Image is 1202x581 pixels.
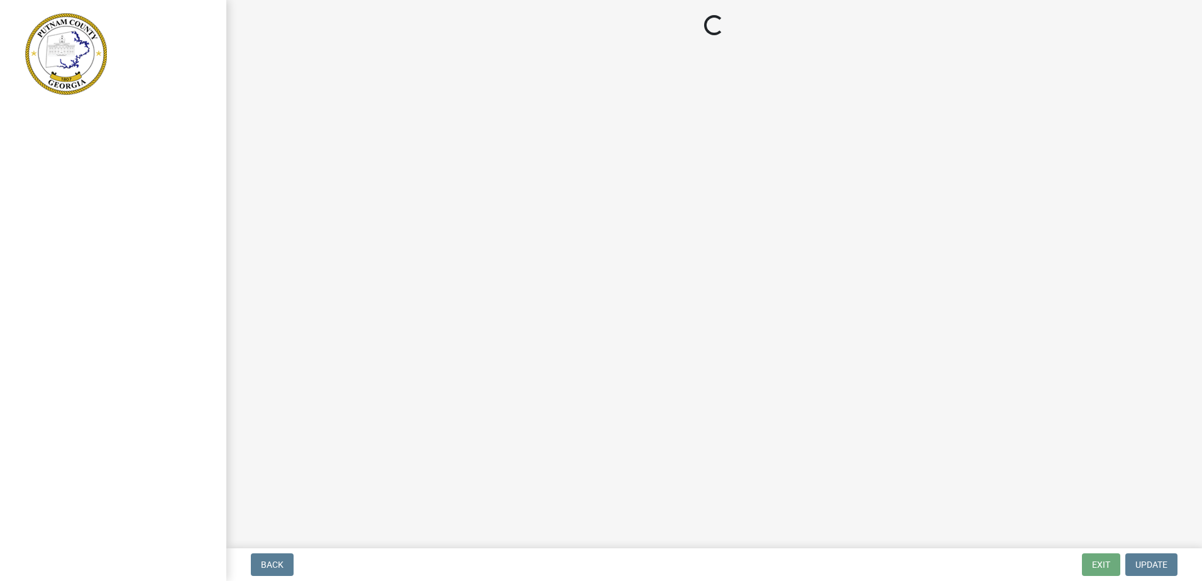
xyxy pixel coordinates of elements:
[251,553,294,576] button: Back
[1082,553,1120,576] button: Exit
[261,560,284,570] span: Back
[1125,553,1177,576] button: Update
[1135,560,1167,570] span: Update
[25,13,107,95] img: Putnam County, Georgia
